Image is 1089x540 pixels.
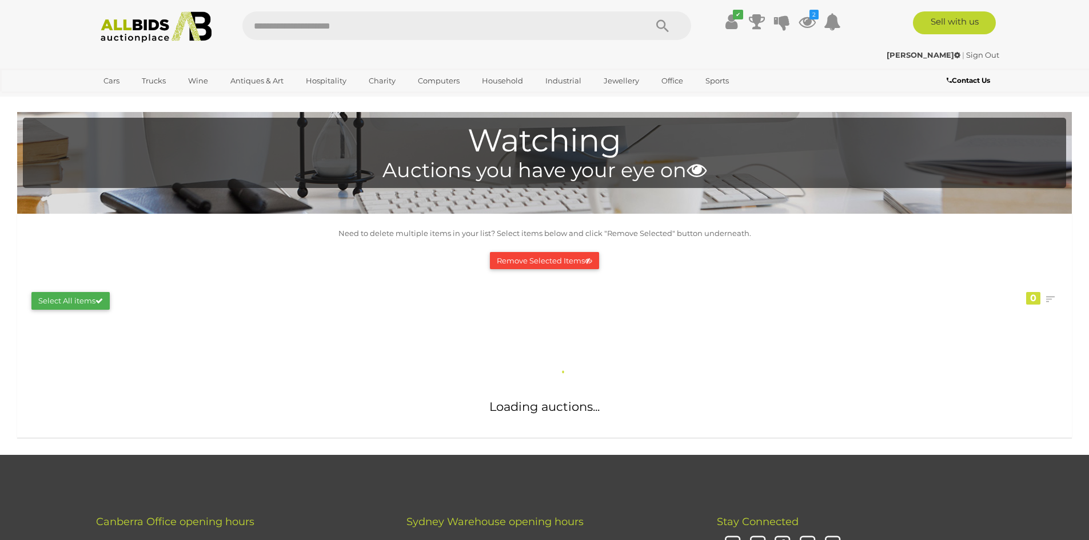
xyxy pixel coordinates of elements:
[947,74,993,87] a: Contact Us
[96,90,192,109] a: [GEOGRAPHIC_DATA]
[223,71,291,90] a: Antiques & Art
[96,515,254,528] span: Canberra Office opening hours
[29,123,1060,158] h1: Watching
[809,10,819,19] i: 2
[733,10,743,19] i: ✔
[887,50,960,59] strong: [PERSON_NAME]
[1026,292,1040,305] div: 0
[596,71,647,90] a: Jewellery
[966,50,999,59] a: Sign Out
[361,71,403,90] a: Charity
[723,11,740,32] a: ✔
[181,71,216,90] a: Wine
[23,227,1066,240] p: Need to delete multiple items in your list? Select items below and click "Remove Selected" button...
[717,515,799,528] span: Stay Connected
[654,71,691,90] a: Office
[799,11,816,32] a: 2
[634,11,691,40] button: Search
[94,11,218,43] img: Allbids.com.au
[29,159,1060,182] h4: Auctions you have your eye on
[698,71,736,90] a: Sports
[406,515,584,528] span: Sydney Warehouse opening hours
[489,399,600,414] span: Loading auctions...
[947,76,990,85] b: Contact Us
[887,50,962,59] a: [PERSON_NAME]
[134,71,173,90] a: Trucks
[913,11,996,34] a: Sell with us
[538,71,589,90] a: Industrial
[96,71,127,90] a: Cars
[298,71,354,90] a: Hospitality
[410,71,467,90] a: Computers
[474,71,530,90] a: Household
[962,50,964,59] span: |
[490,252,599,270] button: Remove Selected Items
[31,292,110,310] button: Select All items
